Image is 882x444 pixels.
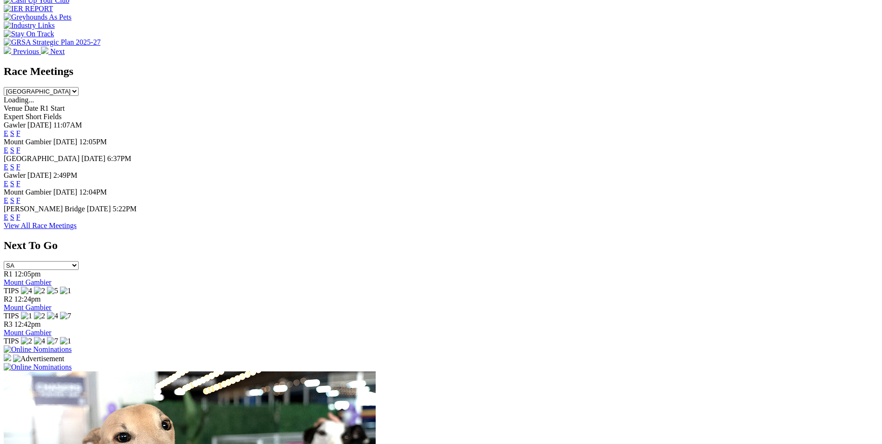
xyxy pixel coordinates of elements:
[4,171,26,179] span: Gawler
[4,47,41,55] a: Previous
[10,129,14,137] a: S
[4,270,13,278] span: R1
[47,337,58,345] img: 7
[60,312,71,320] img: 7
[10,196,14,204] a: S
[16,213,20,221] a: F
[4,104,22,112] span: Venue
[10,213,14,221] a: S
[4,312,19,320] span: TIPS
[4,337,19,345] span: TIPS
[27,171,52,179] span: [DATE]
[4,205,85,213] span: [PERSON_NAME] Bridge
[4,303,52,311] a: Mount Gambier
[4,155,80,162] span: [GEOGRAPHIC_DATA]
[4,113,24,121] span: Expert
[21,287,32,295] img: 4
[4,65,878,78] h2: Race Meetings
[4,96,34,104] span: Loading...
[79,188,107,196] span: 12:04PM
[4,30,54,38] img: Stay On Track
[4,138,52,146] span: Mount Gambier
[34,287,45,295] img: 2
[4,5,53,13] img: IER REPORT
[13,355,64,363] img: Advertisement
[4,222,77,229] a: View All Race Meetings
[4,363,72,371] img: Online Nominations
[16,196,20,204] a: F
[4,213,8,221] a: E
[14,320,41,328] span: 12:42pm
[47,312,58,320] img: 4
[14,270,41,278] span: 12:05pm
[87,205,111,213] span: [DATE]
[60,337,71,345] img: 1
[50,47,65,55] span: Next
[81,155,106,162] span: [DATE]
[4,21,55,30] img: Industry Links
[21,312,32,320] img: 1
[4,188,52,196] span: Mount Gambier
[27,121,52,129] span: [DATE]
[113,205,137,213] span: 5:22PM
[53,138,78,146] span: [DATE]
[40,104,65,112] span: R1 Start
[53,171,78,179] span: 2:49PM
[4,278,52,286] a: Mount Gambier
[26,113,42,121] span: Short
[4,47,11,54] img: chevron-left-pager-white.svg
[4,180,8,188] a: E
[4,239,878,252] h2: Next To Go
[4,320,13,328] span: R3
[41,47,48,54] img: chevron-right-pager-white.svg
[4,146,8,154] a: E
[4,129,8,137] a: E
[10,146,14,154] a: S
[34,312,45,320] img: 2
[13,47,39,55] span: Previous
[107,155,132,162] span: 6:37PM
[34,337,45,345] img: 4
[4,329,52,336] a: Mount Gambier
[16,180,20,188] a: F
[16,163,20,171] a: F
[53,121,82,129] span: 11:07AM
[43,113,61,121] span: Fields
[4,295,13,303] span: R2
[4,38,100,47] img: GRSA Strategic Plan 2025-27
[60,287,71,295] img: 1
[4,163,8,171] a: E
[21,337,32,345] img: 2
[79,138,107,146] span: 12:05PM
[47,287,58,295] img: 5
[24,104,38,112] span: Date
[41,47,65,55] a: Next
[4,345,72,354] img: Online Nominations
[4,13,72,21] img: Greyhounds As Pets
[4,354,11,361] img: 15187_Greyhounds_GreysPlayCentral_Resize_SA_WebsiteBanner_300x115_2025.jpg
[14,295,41,303] span: 12:24pm
[16,146,20,154] a: F
[16,129,20,137] a: F
[53,188,78,196] span: [DATE]
[4,196,8,204] a: E
[10,163,14,171] a: S
[10,180,14,188] a: S
[4,121,26,129] span: Gawler
[4,287,19,295] span: TIPS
